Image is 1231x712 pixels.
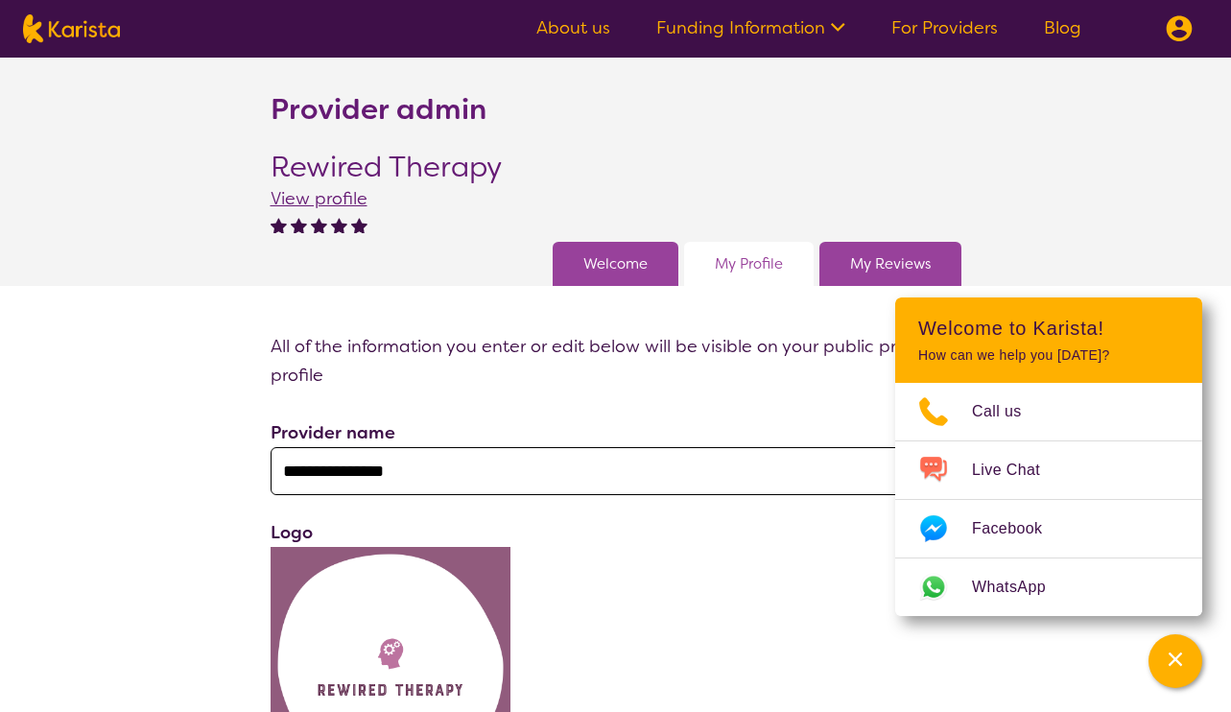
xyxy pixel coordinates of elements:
img: fullstar [331,217,347,233]
h2: Welcome to Karista! [918,317,1179,340]
img: menu [1166,15,1193,42]
div: Channel Menu [895,297,1202,616]
img: fullstar [271,217,287,233]
a: Funding Information [656,16,845,39]
a: For Providers [891,16,998,39]
span: WhatsApp [972,573,1069,602]
a: About us [536,16,610,39]
span: Call us [972,397,1045,426]
span: Live Chat [972,456,1063,485]
a: My Reviews [850,249,931,278]
img: fullstar [311,217,327,233]
button: Channel Menu [1148,634,1202,688]
h2: Provider admin [271,92,486,127]
label: Provider name [271,421,395,444]
a: My Profile [715,249,783,278]
a: Welcome [583,249,648,278]
img: fullstar [351,217,367,233]
img: fullstar [291,217,307,233]
p: All of the information you enter or edit below will be visible on your public provider profile [271,332,961,390]
a: Blog [1044,16,1081,39]
h2: Rewired Therapy [271,150,502,184]
span: Facebook [972,514,1065,543]
a: Web link opens in a new tab. [895,558,1202,616]
a: View profile [271,187,367,210]
p: How can we help you [DATE]? [918,347,1179,364]
label: Logo [271,521,313,544]
ul: Choose channel [895,383,1202,616]
img: Karista logo [23,14,120,43]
